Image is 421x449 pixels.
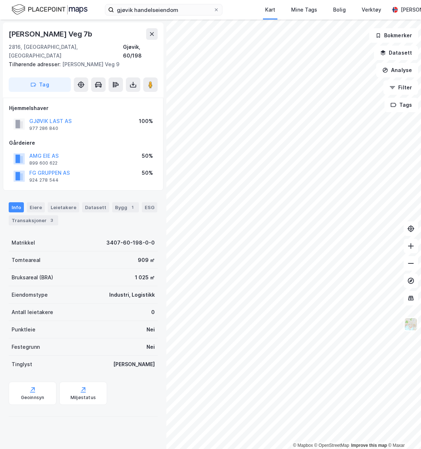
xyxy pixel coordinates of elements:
[12,360,32,369] div: Tinglyst
[9,139,157,147] div: Gårdeiere
[29,126,58,131] div: 977 286 840
[106,238,155,247] div: 3407-60-198-0-0
[138,256,155,264] div: 909 ㎡
[142,169,153,177] div: 50%
[146,325,155,334] div: Nei
[151,308,155,317] div: 0
[9,43,123,60] div: 2816, [GEOGRAPHIC_DATA], [GEOGRAPHIC_DATA]
[135,273,155,282] div: 1 025 ㎡
[142,152,153,160] div: 50%
[27,202,45,212] div: Eiere
[71,395,96,401] div: Miljøstatus
[12,256,41,264] div: Tomteareal
[29,160,58,166] div: 899 600 622
[29,177,59,183] div: 924 278 544
[384,98,418,112] button: Tags
[113,360,155,369] div: [PERSON_NAME]
[12,325,35,334] div: Punktleie
[12,273,53,282] div: Bruksareal (BRA)
[12,308,53,317] div: Antall leietakere
[385,414,421,449] iframe: Chat Widget
[9,77,71,92] button: Tag
[291,5,317,14] div: Mine Tags
[9,28,94,40] div: [PERSON_NAME] Veg 7b
[114,4,213,15] input: Søk på adresse, matrikkel, gårdeiere, leietakere eller personer
[9,60,152,69] div: [PERSON_NAME] Veg 9
[369,28,418,43] button: Bokmerker
[293,443,313,448] a: Mapbox
[129,204,136,211] div: 1
[265,5,275,14] div: Kart
[12,238,35,247] div: Matrikkel
[112,202,139,212] div: Bygg
[48,217,55,224] div: 3
[48,202,79,212] div: Leietakere
[12,343,40,351] div: Festegrunn
[12,3,88,16] img: logo.f888ab2527a4732fd821a326f86c7f29.svg
[374,46,418,60] button: Datasett
[362,5,381,14] div: Verktøy
[21,395,44,401] div: Geoinnsyn
[12,291,48,299] div: Eiendomstype
[82,202,109,212] div: Datasett
[123,43,158,60] div: Gjøvik, 60/198
[139,117,153,126] div: 100%
[142,202,157,212] div: ESG
[314,443,349,448] a: OpenStreetMap
[9,61,62,67] span: Tilhørende adresser:
[109,291,155,299] div: Industri, Logistikk
[351,443,387,448] a: Improve this map
[9,104,157,113] div: Hjemmelshaver
[404,317,418,331] img: Z
[9,202,24,212] div: Info
[333,5,346,14] div: Bolig
[9,215,58,225] div: Transaksjoner
[383,80,418,95] button: Filter
[146,343,155,351] div: Nei
[376,63,418,77] button: Analyse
